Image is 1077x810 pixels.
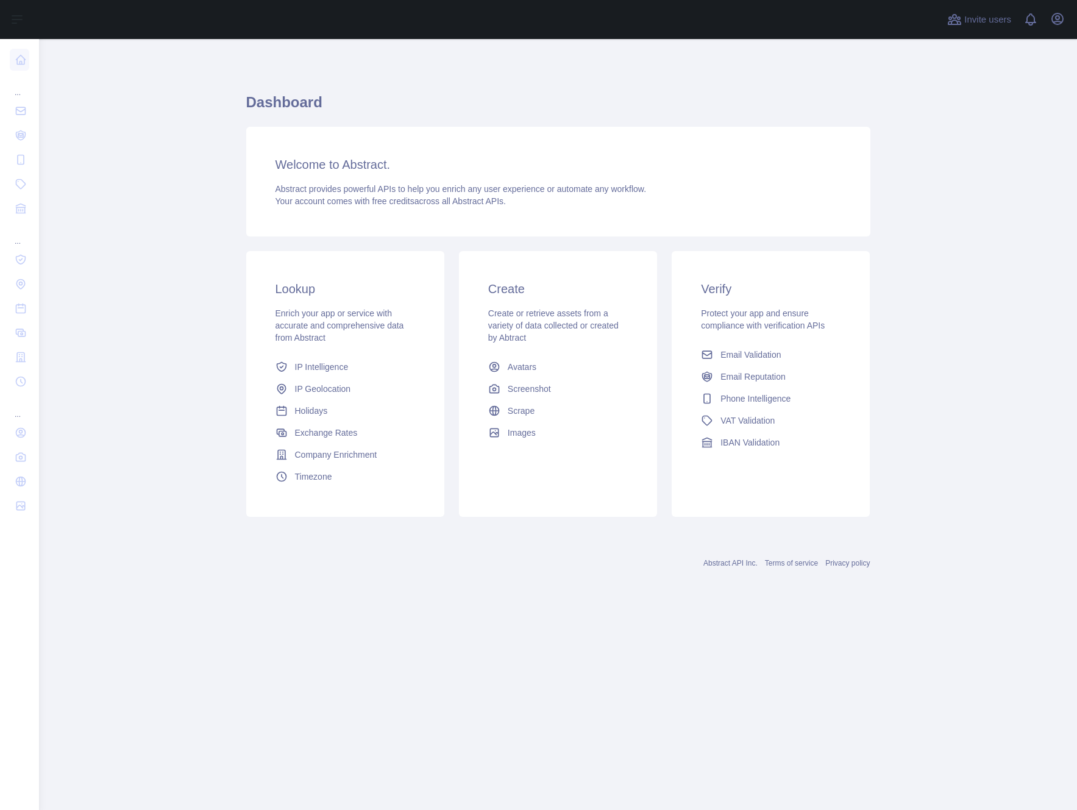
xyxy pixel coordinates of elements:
[483,378,633,400] a: Screenshot
[271,466,420,488] a: Timezone
[696,432,845,453] a: IBAN Validation
[271,356,420,378] a: IP Intelligence
[488,280,628,297] h3: Create
[295,471,332,483] span: Timezone
[964,13,1011,27] span: Invite users
[696,344,845,366] a: Email Validation
[488,308,619,343] span: Create or retrieve assets from a variety of data collected or created by Abtract
[295,361,349,373] span: IP Intelligence
[701,308,825,330] span: Protect your app and ensure compliance with verification APIs
[271,422,420,444] a: Exchange Rates
[483,356,633,378] a: Avatars
[720,371,786,383] span: Email Reputation
[696,410,845,432] a: VAT Validation
[483,400,633,422] a: Scrape
[275,184,647,194] span: Abstract provides powerful APIs to help you enrich any user experience or automate any workflow.
[508,361,536,373] span: Avatars
[275,280,415,297] h3: Lookup
[246,93,870,122] h1: Dashboard
[271,378,420,400] a: IP Geolocation
[275,196,506,206] span: Your account comes with across all Abstract APIs.
[275,308,404,343] span: Enrich your app or service with accurate and comprehensive data from Abstract
[372,196,414,206] span: free credits
[271,444,420,466] a: Company Enrichment
[703,559,758,567] a: Abstract API Inc.
[295,405,328,417] span: Holidays
[720,436,780,449] span: IBAN Validation
[696,388,845,410] a: Phone Intelligence
[720,349,781,361] span: Email Validation
[10,222,29,246] div: ...
[720,393,791,405] span: Phone Intelligence
[10,395,29,419] div: ...
[696,366,845,388] a: Email Reputation
[720,414,775,427] span: VAT Validation
[508,383,551,395] span: Screenshot
[508,427,536,439] span: Images
[701,280,841,297] h3: Verify
[295,383,351,395] span: IP Geolocation
[271,400,420,422] a: Holidays
[295,427,358,439] span: Exchange Rates
[765,559,818,567] a: Terms of service
[483,422,633,444] a: Images
[825,559,870,567] a: Privacy policy
[295,449,377,461] span: Company Enrichment
[275,156,841,173] h3: Welcome to Abstract.
[945,10,1014,29] button: Invite users
[10,73,29,98] div: ...
[508,405,535,417] span: Scrape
